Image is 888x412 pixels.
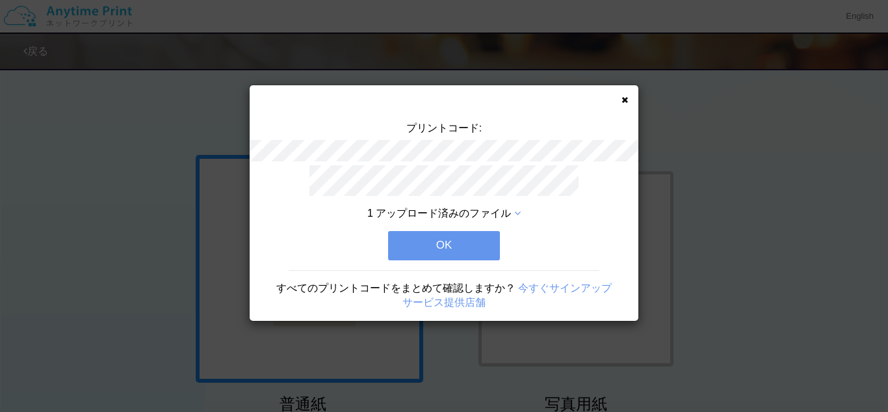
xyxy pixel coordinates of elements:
span: 1 アップロード済みのファイル [367,208,511,219]
span: すべてのプリントコードをまとめて確認しますか？ [276,282,516,294]
button: OK [388,231,500,260]
span: プリントコード: [406,122,482,133]
a: サービス提供店舗 [402,297,486,308]
a: 今すぐサインアップ [518,282,612,294]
